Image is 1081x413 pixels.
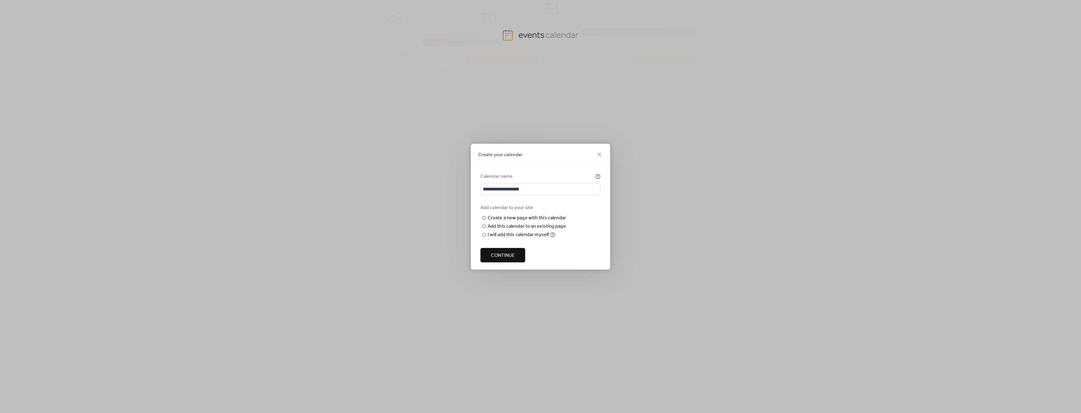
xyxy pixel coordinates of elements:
[488,223,566,230] div: Add this calendar to an existing page
[478,151,522,158] span: Create your calendar
[491,252,515,259] span: Continue
[480,204,599,211] div: Add calendar to your site
[488,214,566,221] div: Create a new page with this calendar
[480,248,525,262] button: Continue
[488,231,549,238] div: I will add this calendar myself
[480,173,594,180] div: Calendar name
